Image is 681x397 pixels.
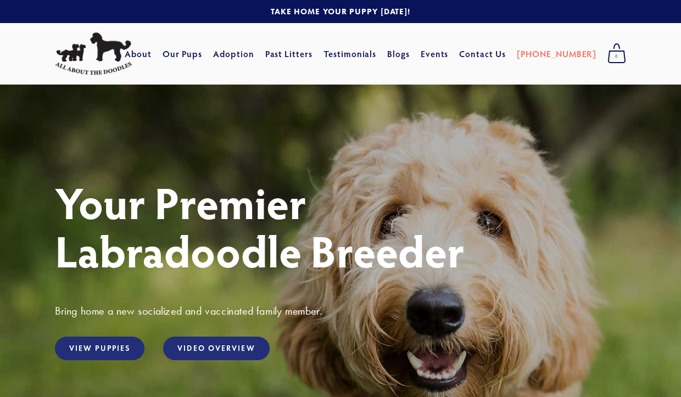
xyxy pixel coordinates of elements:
[265,48,313,59] a: Past Litters
[163,44,203,64] a: Our Pups
[602,40,632,68] a: 0 items in cart
[55,178,626,275] h1: Your Premier Labradoodle Breeder
[387,44,410,64] a: Blogs
[213,44,254,64] a: Adoption
[459,44,506,64] a: Contact Us
[517,44,596,64] a: [PHONE_NUMBER]
[55,337,144,360] a: View Puppies
[55,32,132,75] img: All About The Doodles
[125,44,152,64] a: About
[607,49,626,64] span: 0
[163,337,269,360] a: Video Overview
[421,44,449,64] a: Events
[55,304,626,318] h3: Bring home a new socialized and vaccinated family member.
[323,44,377,64] a: Testimonials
